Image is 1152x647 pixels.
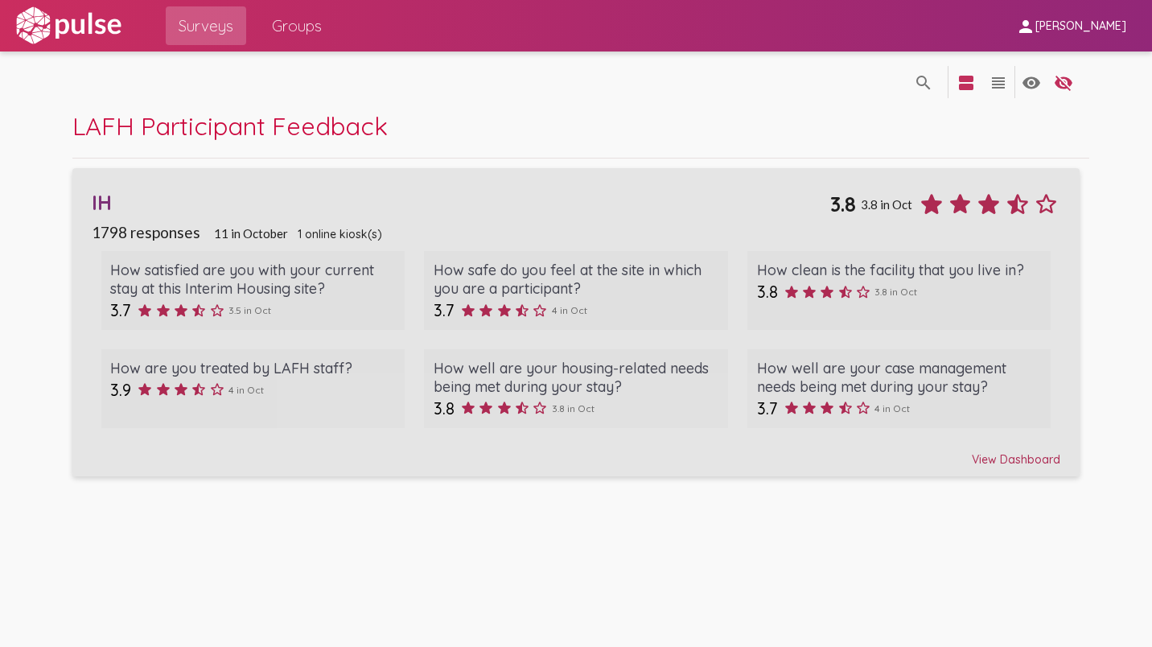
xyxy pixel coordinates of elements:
[552,304,587,316] span: 4 in Oct
[861,197,912,212] span: 3.8 in Oct
[757,359,1042,396] div: How well are your case management needs being met during your stay?
[72,110,388,142] span: LAFH Participant Feedback
[259,6,335,45] a: Groups
[757,398,778,418] span: 3.7
[982,66,1014,98] button: language
[950,66,982,98] button: language
[830,192,856,216] span: 3.8
[214,226,288,241] span: 11 in October
[166,6,246,45] a: Surveys
[874,402,910,414] span: 4 in Oct
[1015,66,1047,98] button: language
[298,227,382,241] span: 1 online kiosk(s)
[1047,66,1080,98] button: language
[552,402,595,414] span: 3.8 in Oct
[228,384,264,396] span: 4 in Oct
[72,168,1080,476] a: IH3.83.8 in Oct1798 responses11 in October1 online kiosk(s)How satisfied are you with your curren...
[92,438,1061,467] div: View Dashboard
[110,380,131,400] span: 3.9
[228,304,271,316] span: 3.5 in Oct
[110,300,131,320] span: 3.7
[434,300,455,320] span: 3.7
[1054,73,1073,93] mat-icon: language
[914,73,933,93] mat-icon: language
[110,359,395,377] div: How are you treated by LAFH staff?
[434,261,718,298] div: How safe do you feel at the site in which you are a participant?
[989,73,1008,93] mat-icon: language
[434,398,455,418] span: 3.8
[757,282,778,302] span: 3.8
[272,11,322,40] span: Groups
[92,223,200,241] span: 1798 responses
[1035,19,1126,34] span: [PERSON_NAME]
[907,66,940,98] button: language
[874,286,917,298] span: 3.8 in Oct
[1003,10,1139,40] button: [PERSON_NAME]
[13,6,124,46] img: white-logo.svg
[957,73,976,93] mat-icon: language
[1022,73,1041,93] mat-icon: language
[110,261,395,298] div: How satisfied are you with your current stay at this Interim Housing site?
[92,190,830,215] div: IH
[757,261,1042,279] div: How clean is the facility that you live in?
[434,359,718,396] div: How well are your housing-related needs being met during your stay?
[1016,17,1035,36] mat-icon: person
[179,11,233,40] span: Surveys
